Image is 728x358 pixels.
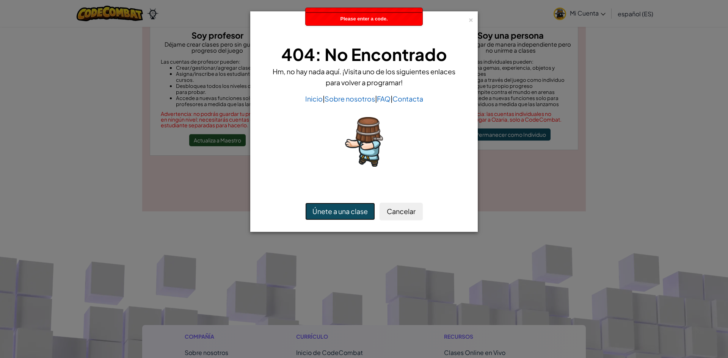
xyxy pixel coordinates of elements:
span: | [323,94,325,103]
a: Inicio [305,94,323,103]
a: Contacta [392,94,423,103]
a: Sobre nosotros [325,94,375,103]
span: No Encontrado [325,44,447,65]
span: No existen clases con este Código de Clase. Revisa la ortografía o pide ayuda a tu profesor. [312,11,416,29]
a: FAQ [377,94,391,103]
span: Please enter a code. [340,16,388,22]
span: | [375,94,377,103]
p: Hm, no hay nada aquí. ¡Visita uno de los siguientes enlaces para volver a programar! [270,66,458,88]
div: × [468,15,474,23]
button: Únete a una clase [305,203,375,220]
span: | [391,94,392,103]
img: 404_3.png [345,117,383,167]
button: Cancelar [380,203,423,220]
span: 404: [281,44,325,65]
